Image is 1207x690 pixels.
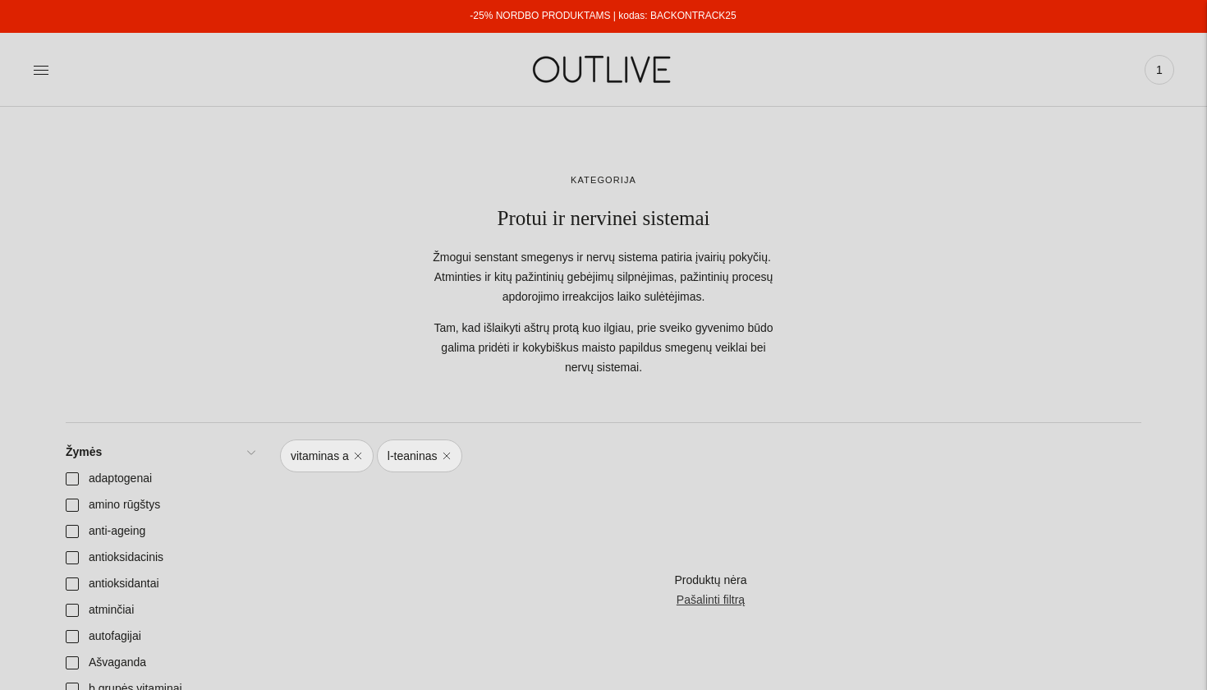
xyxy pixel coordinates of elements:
a: antioksidacinis [56,545,264,571]
a: -25% NORDBO PRODUKTAMS | kodas: BACKONTRACK25 [470,10,736,21]
a: Ašvaganda [56,650,264,676]
a: adaptogenai [56,466,264,492]
a: antioksidantai [56,571,264,597]
a: atminčiai [56,597,264,623]
a: Pašalinti filtrą [677,591,745,610]
a: vitaminas a [280,439,374,472]
a: Žymės [56,439,264,466]
span: 1 [1148,58,1171,81]
a: autofagijai [56,623,264,650]
a: 1 [1145,52,1174,88]
a: l-teaninas [377,439,462,472]
a: anti-ageing [56,518,264,545]
div: Produktų nėra [675,571,747,591]
a: amino rūgštys [56,492,264,518]
img: OUTLIVE [501,41,706,98]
